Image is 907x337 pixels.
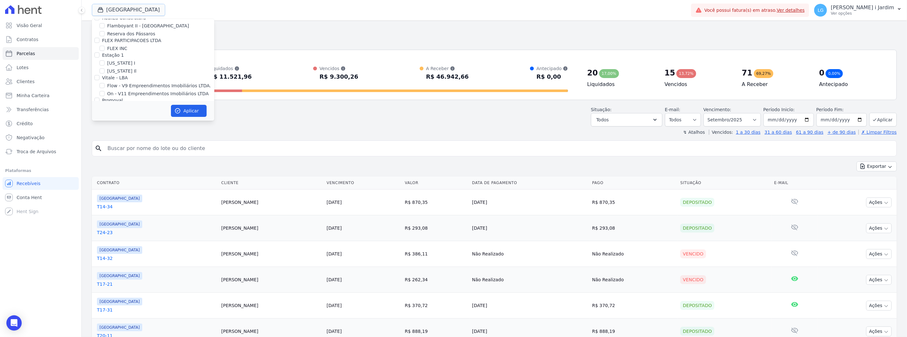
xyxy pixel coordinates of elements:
[587,68,598,78] div: 20
[680,249,706,258] div: Vencido
[17,78,34,85] span: Clientes
[327,251,342,256] a: [DATE]
[676,69,696,78] div: 13,72%
[596,116,609,124] span: Todos
[402,241,469,267] td: R$ 386,11
[665,81,732,88] h4: Vencidos
[764,130,792,135] a: 31 a 60 dias
[3,89,79,102] a: Minha Carteira
[777,8,805,13] a: Ver detalhes
[3,103,79,116] a: Transferências
[680,224,714,233] div: Depositado
[327,277,342,282] a: [DATE]
[97,307,216,313] a: T17-31
[3,177,79,190] a: Recebíveis
[866,326,892,336] button: Ações
[828,130,856,135] a: + de 90 dias
[3,75,79,88] a: Clientes
[209,65,252,72] div: Liquidados
[3,61,79,74] a: Lotes
[3,191,79,204] a: Conta Hent
[97,255,216,262] a: T14-32
[859,130,897,135] a: ✗ Limpar Filtros
[17,194,42,201] span: Conta Hent
[219,293,324,319] td: [PERSON_NAME]
[219,215,324,241] td: [PERSON_NAME]
[3,131,79,144] a: Negativação
[92,176,219,190] th: Contrato
[469,241,589,267] td: Não Realizado
[95,145,102,152] i: search
[680,198,714,207] div: Depositado
[402,215,469,241] td: R$ 293,08
[402,267,469,293] td: R$ 262,34
[327,226,342,231] a: [DATE]
[3,145,79,158] a: Troca de Arquivos
[816,106,867,113] label: Período Fim:
[320,72,358,82] div: R$ 9.300,26
[742,68,752,78] div: 71
[97,272,142,280] span: [GEOGRAPHIC_DATA]
[469,190,589,215] td: [DATE]
[402,190,469,215] td: R$ 870,35
[17,92,49,99] span: Minha Carteira
[590,176,678,190] th: Pago
[866,223,892,233] button: Ações
[819,68,825,78] div: 0
[219,267,324,293] td: [PERSON_NAME]
[102,53,124,58] label: Estação 1
[102,38,161,43] label: FLEX PARTICIPACOES LTDA
[866,275,892,285] button: Ações
[107,90,209,97] label: On - V11 Empreendimentos Imobiliários LTDA
[818,8,824,12] span: LG
[819,81,886,88] h4: Antecipado
[866,249,892,259] button: Ações
[5,167,76,175] div: Plataformas
[704,7,805,14] span: Você possui fatura(s) em atraso.
[17,134,45,141] span: Negativação
[3,33,79,46] a: Contratos
[683,130,705,135] label: ↯ Atalhos
[97,324,142,331] span: [GEOGRAPHIC_DATA]
[107,60,135,67] label: [US_STATE] I
[809,1,907,19] button: LG [PERSON_NAME] i Jardim Ver opções
[97,195,142,202] span: [GEOGRAPHIC_DATA]
[426,72,469,82] div: R$ 46.942,66
[209,72,252,82] div: R$ 11.521,96
[665,107,681,112] label: E-mail:
[772,176,818,190] th: E-mail
[97,220,142,228] span: [GEOGRAPHIC_DATA]
[324,176,402,190] th: Vencimento
[426,65,469,72] div: A Receber
[97,204,216,210] a: T14-34
[469,176,589,190] th: Data de Pagamento
[327,303,342,308] a: [DATE]
[17,22,42,29] span: Visão Geral
[704,107,731,112] label: Vencimento:
[402,293,469,319] td: R$ 370,72
[97,246,142,254] span: [GEOGRAPHIC_DATA]
[736,130,761,135] a: 1 a 30 dias
[17,36,38,43] span: Contratos
[709,130,733,135] label: Vencidos:
[590,241,678,267] td: Não Realizado
[107,82,211,89] label: Flow - V9 Empreendimentos Imobiliários LTDA.
[591,113,662,126] button: Todos
[536,65,568,72] div: Antecipado
[469,267,589,293] td: Não Realizado
[219,176,324,190] th: Cliente
[171,105,207,117] button: Aplicar
[763,107,795,112] label: Período Inicío:
[680,275,706,284] div: Vencido
[831,11,894,16] p: Ver opções
[857,161,897,171] button: Exportar
[92,25,897,37] h2: Parcelas
[590,293,678,319] td: R$ 370,72
[742,81,809,88] h4: A Receber
[469,215,589,241] td: [DATE]
[17,50,35,57] span: Parcelas
[92,4,165,16] button: [GEOGRAPHIC_DATA]
[17,64,29,71] span: Lotes
[680,327,714,336] div: Depositado
[97,281,216,287] a: T17-21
